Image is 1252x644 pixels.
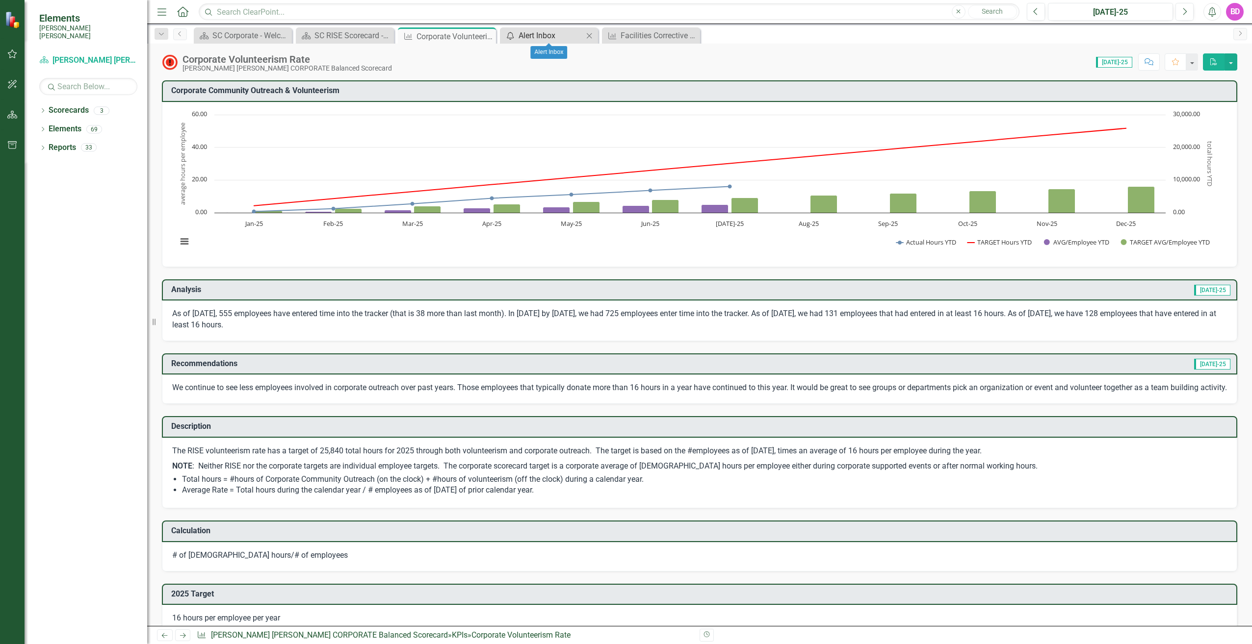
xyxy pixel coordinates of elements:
[183,54,392,65] div: Corporate Volunteerism Rate
[402,219,423,228] text: Mar-25
[1096,57,1132,68] span: [DATE]-25
[482,219,501,228] text: Apr-25
[172,308,1227,331] p: As of [DATE], 555 employees have entered time into the tracker (that is 38 more than last month)....
[39,55,137,66] a: [PERSON_NAME] [PERSON_NAME] CORPORATE Balanced Scorecard
[890,193,917,213] path: Sep-25, 12. TARGET AVG/Employee YTD.
[178,123,187,205] text: average hours per employee
[414,206,441,213] path: Mar-25, 4. TARGET AVG/Employee YTD.
[192,109,207,118] text: 60.00
[810,195,837,213] path: Aug-25, 10.7. TARGET AVG/Employee YTD.
[171,526,1231,535] h3: Calculation
[226,212,252,213] path: Jan-25, 0.22879257. AVG/Employee YTD.
[5,11,22,28] img: ClearPoint Strategy
[958,219,977,228] text: Oct-25
[196,29,289,42] a: SC Corporate - Welcome to ClearPoint
[1194,285,1230,296] span: [DATE]-25
[49,142,76,153] a: Reports
[1048,189,1075,213] path: Nov-25, 14.7. TARGET AVG/Employee YTD.
[967,238,1033,247] button: Show TARGET Hours YTD
[298,29,391,42] a: SC RISE Scorecard - Welcome to ClearPoint
[1051,6,1170,18] div: [DATE]-25
[452,630,468,640] a: KPIs
[171,359,850,368] h3: Recommendations
[171,285,643,294] h3: Analysis
[1226,3,1244,21] button: BD
[652,199,679,213] path: Jun-25, 8. TARGET AVG/Employee YTD.
[172,550,1227,561] div: # of [DEMOGRAPHIC_DATA] hours/# of employees​
[39,12,137,24] span: Elements
[1173,109,1200,118] text: 30,000.00
[896,238,957,247] button: Show Actual Hours YTD
[192,142,207,151] text: 40.00
[1128,186,1155,213] path: Dec-25, 16. TARGET AVG/Employee YTD.
[640,219,659,228] text: Jun-25
[702,204,729,213] path: Jul-25, 4.9628483. AVG/Employee YTD.
[1048,3,1173,21] button: [DATE]-25
[799,219,819,228] text: Aug-25
[471,630,571,640] div: Corporate Volunteerism Rate
[1121,238,1211,247] button: Show TARGET AVG/Employee YTD
[49,105,89,116] a: Scorecards
[171,422,1231,431] h3: Description
[171,590,1231,598] h3: 2025 Target
[728,184,732,188] path: Jul-25, 8,015. Actual Hours YTD.
[417,30,494,43] div: Corporate Volunteerism Rate
[172,446,1227,459] p: The RISE volunteerism rate has a target of 25,840 total hours for 2025 through both volunteerism ...
[212,29,289,42] div: SC Corporate - Welcome to ClearPoint
[649,188,652,192] path: Jun-25, 6,816.5. Actual Hours YTD.
[530,46,567,59] div: Alert Inbox
[878,219,898,228] text: Sep-25
[172,461,192,471] strong: NOTE
[183,65,392,72] div: [PERSON_NAME] [PERSON_NAME] CORPORATE Balanced Scorecard
[411,201,415,205] path: Mar-25, 2,743.5. Actual Hours YTD.
[178,235,191,248] button: View chart menu, Chart
[494,204,521,213] path: Apr-25, 5.3. TARGET AVG/Employee YTD.
[1173,207,1185,216] text: 0.00
[731,198,758,213] path: Jul-25, 9.3. TARGET AVG/Employee YTD.
[244,219,263,228] text: Jan-25
[1044,238,1110,247] button: Show AVG/Employee YTD
[172,110,1220,257] svg: Interactive chart
[211,630,448,640] a: [PERSON_NAME] [PERSON_NAME] CORPORATE Balanced Scorecard
[94,106,109,115] div: 3
[252,209,256,213] path: Jan-25, 369.5. Actual Hours YTD.
[256,186,1155,213] g: TARGET AVG/Employee YTD, series 4 of 4. Bar series with 12 bars. Y axis, average hours per employee.
[323,219,343,228] text: Feb-25
[199,3,1019,21] input: Search ClearPoint...
[39,78,137,95] input: Search Below...
[49,124,81,135] a: Elements
[1116,219,1136,228] text: Dec-25
[1037,219,1057,228] text: Nov-25
[86,125,102,133] div: 69
[385,210,412,213] path: Mar-25, 1.69876161. AVG/Employee YTD.
[172,459,1227,472] p: : Neither RISE nor the corporate targets are individual employee targets. The corporate scorecard...
[197,630,692,641] div: » »
[171,86,1231,95] h3: Corporate Community Outreach & Volunteerism
[1205,141,1214,186] text: total hours YTD
[968,5,1017,19] button: Search
[623,205,650,213] path: Jun-25, 4.22074303. AVG/Employee YTD.
[502,29,583,42] a: Alert Inbox
[332,206,336,210] path: Feb-25, 1,227.5. Actual Hours YTD.
[573,201,600,213] path: May-25, 6.7. TARGET AVG/Employee YTD.
[982,7,1003,15] span: Search
[162,54,178,70] img: Below MIN Target
[519,29,583,42] div: Alert Inbox
[172,613,280,622] span: 16 hours per employee per year
[1173,142,1200,151] text: 20,000.00
[314,29,391,42] div: SC RISE Scorecard - Welcome to ClearPoint
[182,485,1227,496] li: Average Rate = Total hours during the calendar year / # employees as of [DATE] of prior calendar ...
[39,24,137,40] small: [PERSON_NAME] [PERSON_NAME]
[172,110,1227,257] div: Chart. Highcharts interactive chart.
[1194,359,1230,370] span: [DATE]-25
[490,196,494,200] path: Apr-25, 4,428. Actual Hours YTD.
[182,474,1227,485] li: Total hours = #hours of Corporate Community Outreach (on the clock) + #hours of volunteerism (off...
[172,382,1227,394] p: We continue to see less employees involved in corporate outreach over past years. Those employees...
[604,29,698,42] a: Facilities Corrective Maintenance Cycle Time
[561,219,582,228] text: May-25
[969,191,996,213] path: Oct-25, 13.3. TARGET AVG/Employee YTD.
[81,144,97,152] div: 33
[570,193,574,197] path: May-25, 5,542.5. Actual Hours YTD.
[192,174,207,183] text: 20.00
